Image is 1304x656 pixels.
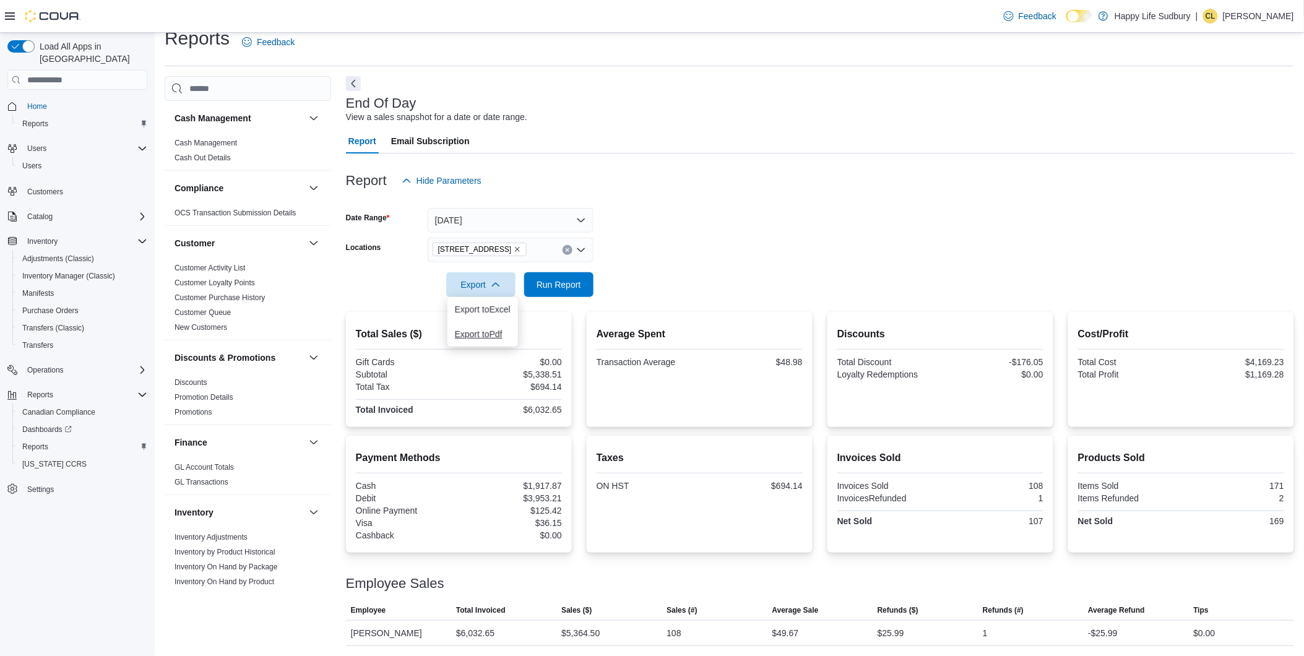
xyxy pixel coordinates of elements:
[2,480,152,498] button: Settings
[1196,9,1198,24] p: |
[446,272,516,297] button: Export
[22,363,69,378] button: Operations
[175,153,231,163] span: Cash Out Details
[1183,357,1284,367] div: $4,169.23
[356,405,413,415] strong: Total Invoiced
[1078,481,1179,491] div: Items Sold
[428,208,594,233] button: [DATE]
[175,352,275,364] h3: Discounts & Promotions
[22,234,147,249] span: Inventory
[175,577,274,586] a: Inventory On Hand by Product
[175,237,215,249] h3: Customer
[22,387,147,402] span: Reports
[455,329,511,339] span: Export to Pdf
[356,369,457,379] div: Subtotal
[17,116,147,131] span: Reports
[175,393,233,402] a: Promotion Details
[175,182,304,194] button: Compliance
[837,493,938,503] div: InvoicesRefunded
[983,605,1024,615] span: Refunds (#)
[175,209,296,217] a: OCS Transaction Submission Details
[306,350,321,365] button: Discounts & Promotions
[22,99,52,114] a: Home
[356,518,457,528] div: Visa
[461,357,562,367] div: $0.00
[346,173,387,188] h3: Report
[22,254,94,264] span: Adjustments (Classic)
[17,303,84,318] a: Purchase Orders
[447,322,518,347] button: Export toPdf
[7,92,147,530] nav: Complex example
[2,386,152,404] button: Reports
[306,181,321,196] button: Compliance
[165,26,230,51] h1: Reports
[257,36,295,48] span: Feedback
[175,112,304,124] button: Cash Management
[356,327,562,342] h2: Total Sales ($)
[356,506,457,516] div: Online Payment
[22,425,72,434] span: Dashboards
[22,442,48,452] span: Reports
[2,208,152,225] button: Catalog
[878,605,918,615] span: Refunds ($)
[1183,493,1284,503] div: 2
[417,175,481,187] span: Hide Parameters
[175,463,234,472] a: GL Account Totals
[175,407,212,417] span: Promotions
[306,236,321,251] button: Customer
[175,478,228,486] a: GL Transactions
[999,4,1061,28] a: Feedback
[702,481,803,491] div: $694.14
[12,421,152,438] a: Dashboards
[17,269,147,283] span: Inventory Manager (Classic)
[175,182,223,194] h3: Compliance
[1078,451,1284,465] h2: Products Sold
[1078,327,1284,342] h2: Cost/Profit
[461,506,562,516] div: $125.42
[346,243,381,252] label: Locations
[175,308,231,317] span: Customer Queue
[17,321,147,335] span: Transfers (Classic)
[175,462,234,472] span: GL Account Totals
[175,533,248,542] a: Inventory Adjustments
[17,457,147,472] span: Washington CCRS
[1066,10,1092,23] input: Dark Mode
[175,323,227,332] a: New Customers
[667,605,697,615] span: Sales (#)
[351,605,386,615] span: Employee
[175,237,304,249] button: Customer
[175,577,274,587] span: Inventory On Hand by Product
[1183,481,1284,491] div: 171
[35,40,147,65] span: Load All Apps in [GEOGRAPHIC_DATA]
[22,234,63,249] button: Inventory
[27,101,47,111] span: Home
[25,10,80,22] img: Cova
[597,451,803,465] h2: Taxes
[1194,626,1215,641] div: $0.00
[1206,9,1215,24] span: CL
[514,246,521,253] button: Remove 387 Centre St, Espanola from selection in this group
[17,158,46,173] a: Users
[17,251,147,266] span: Adjustments (Classic)
[456,605,506,615] span: Total Invoiced
[12,157,152,175] button: Users
[1088,605,1145,615] span: Average Refund
[346,76,361,91] button: Next
[175,378,207,387] a: Discounts
[175,548,275,556] a: Inventory by Product Historical
[537,278,581,291] span: Run Report
[12,319,152,337] button: Transfers (Classic)
[12,285,152,302] button: Manifests
[356,530,457,540] div: Cashback
[12,438,152,455] button: Reports
[17,422,77,437] a: Dashboards
[22,183,147,199] span: Customers
[27,390,53,400] span: Reports
[356,493,457,503] div: Debit
[22,271,115,281] span: Inventory Manager (Classic)
[12,267,152,285] button: Inventory Manager (Classic)
[17,338,147,353] span: Transfers
[175,308,231,317] a: Customer Queue
[175,139,237,147] a: Cash Management
[165,375,331,425] div: Discounts & Promotions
